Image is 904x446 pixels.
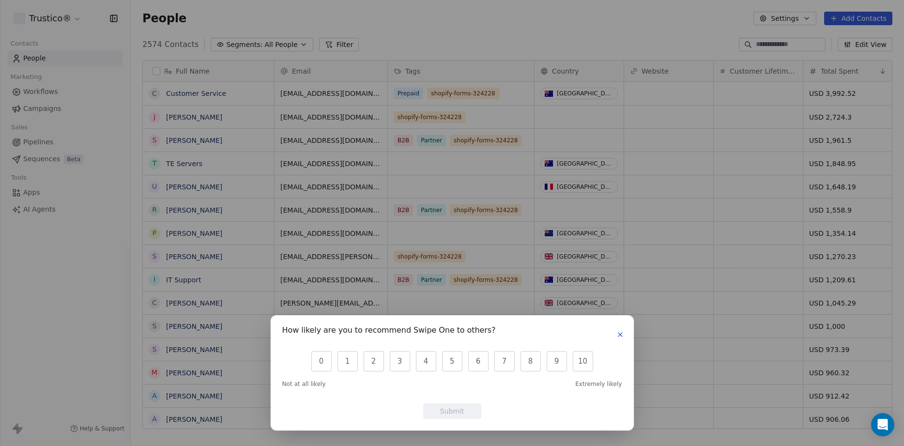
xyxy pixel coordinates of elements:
[337,351,358,371] button: 1
[282,327,496,337] h1: How likely are you to recommend Swipe One to others?
[521,351,541,371] button: 8
[390,351,410,371] button: 3
[423,403,481,419] button: Submit
[494,351,515,371] button: 7
[468,351,489,371] button: 6
[416,351,436,371] button: 4
[575,380,622,388] span: Extremely likely
[442,351,462,371] button: 5
[364,351,384,371] button: 2
[282,380,326,388] span: Not at all likely
[311,351,332,371] button: 0
[573,351,593,371] button: 10
[547,351,567,371] button: 9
